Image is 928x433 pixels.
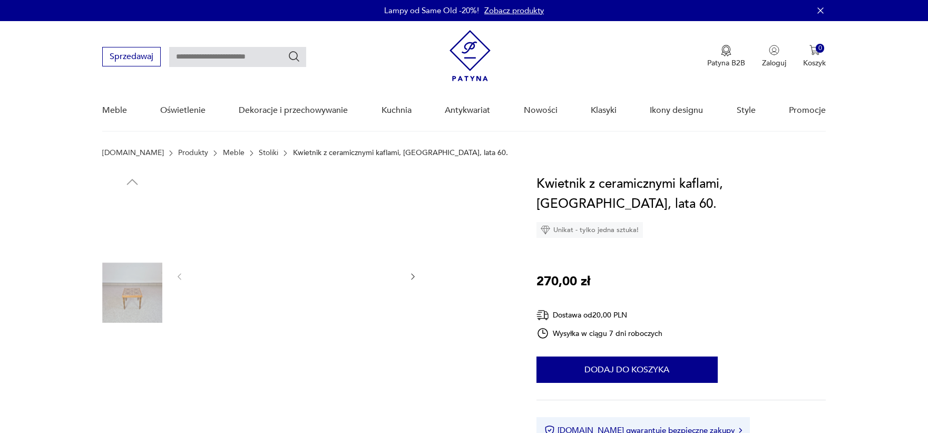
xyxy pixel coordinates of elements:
a: Ikona medaluPatyna B2B [707,45,745,68]
img: Ikona diamentu [541,225,550,235]
a: Sprzedawaj [102,54,161,61]
a: Dekoracje i przechowywanie [239,90,348,131]
button: 0Koszyk [803,45,826,68]
button: Zaloguj [762,45,786,68]
img: Zdjęcie produktu Kwietnik z ceramicznymi kaflami, Niemcy, lata 60. [102,195,162,255]
img: Ikona koszyka [809,45,820,55]
button: Patyna B2B [707,45,745,68]
p: Koszyk [803,58,826,68]
p: Zaloguj [762,58,786,68]
img: Ikona medalu [721,45,731,56]
a: Stoliki [259,149,278,157]
a: Antykwariat [445,90,490,131]
a: Produkty [178,149,208,157]
a: Zobacz produkty [484,5,544,16]
div: 0 [816,44,825,53]
a: Promocje [789,90,826,131]
button: Dodaj do koszyka [536,357,718,383]
a: Oświetlenie [160,90,206,131]
button: Sprzedawaj [102,47,161,66]
img: Ikona dostawy [536,309,549,322]
img: Ikona strzałki w prawo [739,428,742,433]
p: Kwietnik z ceramicznymi kaflami, [GEOGRAPHIC_DATA], lata 60. [293,149,508,157]
div: Wysyłka w ciągu 7 dni roboczych [536,327,663,340]
p: Patyna B2B [707,58,745,68]
a: Ikony designu [650,90,703,131]
a: Style [737,90,756,131]
a: Kuchnia [382,90,412,131]
div: Unikat - tylko jedna sztuka! [536,222,643,238]
a: Meble [223,149,245,157]
button: Szukaj [288,50,300,63]
img: Ikonka użytkownika [769,45,779,55]
img: Zdjęcie produktu Kwietnik z ceramicznymi kaflami, Niemcy, lata 60. [102,330,162,390]
p: 270,00 zł [536,272,590,292]
img: Zdjęcie produktu Kwietnik z ceramicznymi kaflami, Niemcy, lata 60. [194,174,398,378]
a: Meble [102,90,127,131]
div: Dostawa od 20,00 PLN [536,309,663,322]
a: Klasyki [591,90,617,131]
a: [DOMAIN_NAME] [102,149,164,157]
a: Nowości [524,90,558,131]
h1: Kwietnik z ceramicznymi kaflami, [GEOGRAPHIC_DATA], lata 60. [536,174,826,214]
img: Zdjęcie produktu Kwietnik z ceramicznymi kaflami, Niemcy, lata 60. [102,263,162,323]
p: Lampy od Same Old -20%! [384,5,479,16]
img: Patyna - sklep z meblami i dekoracjami vintage [450,30,491,81]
